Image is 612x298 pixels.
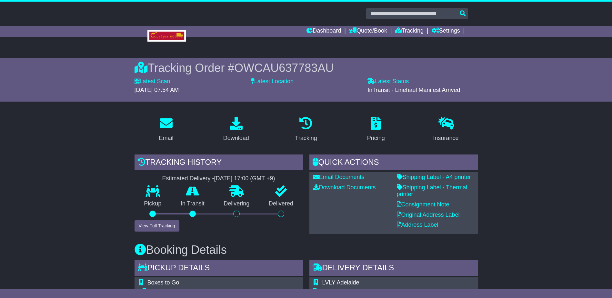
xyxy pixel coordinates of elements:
[306,26,341,37] a: Dashboard
[397,184,467,198] a: Shipping Label - Thermal printer
[397,212,460,218] a: Original Address Label
[295,134,317,143] div: Tracking
[313,184,376,191] a: Download Documents
[223,134,249,143] div: Download
[291,114,321,145] a: Tracking
[322,288,353,294] span: Commercial
[349,26,387,37] a: Quote/Book
[214,175,275,182] div: [DATE] 17:00 (GMT +9)
[433,134,459,143] div: Insurance
[147,288,246,295] div: Pickup
[219,114,253,145] a: Download
[322,279,359,286] span: LVLY Adelaide
[135,87,179,93] span: [DATE] 07:54 AM
[135,175,303,182] div: Estimated Delivery -
[135,200,171,207] p: Pickup
[135,61,478,75] div: Tracking Order #
[135,220,179,232] button: View Full Tracking
[135,154,303,172] div: Tracking history
[397,222,438,228] a: Address Label
[259,200,303,207] p: Delivered
[171,200,214,207] p: In Transit
[363,114,389,145] a: Pricing
[432,26,460,37] a: Settings
[214,200,259,207] p: Delivering
[322,288,434,295] div: Delivery
[147,279,179,286] span: Boxes to Go
[313,174,365,180] a: Email Documents
[147,288,178,294] span: Commercial
[309,260,478,277] div: Delivery Details
[155,114,177,145] a: Email
[159,134,173,143] div: Email
[397,201,449,208] a: Consignment Note
[251,78,294,85] label: Latest Location
[234,61,334,74] span: OWCAU637783AU
[367,134,385,143] div: Pricing
[135,243,478,256] h3: Booking Details
[395,26,424,37] a: Tracking
[135,260,303,277] div: Pickup Details
[309,154,478,172] div: Quick Actions
[397,174,471,180] a: Shipping Label - A4 printer
[429,114,463,145] a: Insurance
[367,78,409,85] label: Latest Status
[367,87,460,93] span: InTransit - Linehaul Manifest Arrived
[135,78,170,85] label: Latest Scan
